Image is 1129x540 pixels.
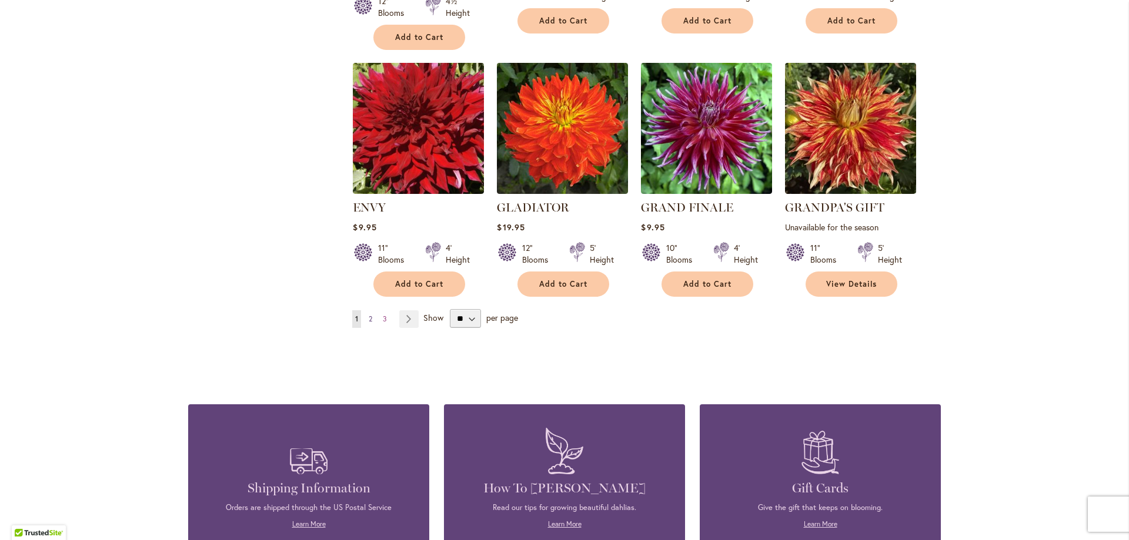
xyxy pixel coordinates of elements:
[662,8,753,33] button: Add to Cart
[517,271,609,297] button: Add to Cart
[355,314,358,323] span: 1
[517,8,609,33] button: Add to Cart
[810,242,843,266] div: 11" Blooms
[9,498,42,531] iframe: Launch Accessibility Center
[373,271,465,297] button: Add to Cart
[717,502,923,513] p: Give the gift that keeps on blooming.
[369,314,372,323] span: 2
[486,312,518,323] span: per page
[353,222,376,233] span: $9.95
[878,242,902,266] div: 5' Height
[353,63,484,194] img: Envy
[395,279,443,289] span: Add to Cart
[785,185,916,196] a: Grandpa's Gift
[666,242,699,266] div: 10" Blooms
[497,185,628,196] a: Gladiator
[497,222,525,233] span: $19.95
[641,185,772,196] a: Grand Finale
[373,25,465,50] button: Add to Cart
[366,310,375,328] a: 2
[641,200,733,214] a: GRAND FINALE
[206,502,412,513] p: Orders are shipped through the US Postal Service
[378,242,411,266] div: 11" Blooms
[804,519,837,528] a: Learn More
[827,16,876,26] span: Add to Cart
[497,63,628,194] img: Gladiator
[590,242,614,266] div: 5' Height
[539,16,587,26] span: Add to Cart
[395,32,443,42] span: Add to Cart
[446,242,470,266] div: 4' Height
[292,519,326,528] a: Learn More
[785,63,916,194] img: Grandpa's Gift
[462,480,667,497] h4: How To [PERSON_NAME]
[683,279,731,289] span: Add to Cart
[206,480,412,497] h4: Shipping Information
[806,8,897,33] button: Add to Cart
[423,312,443,323] span: Show
[353,200,386,214] a: ENVY
[539,279,587,289] span: Add to Cart
[641,63,772,194] img: Grand Finale
[383,314,387,323] span: 3
[380,310,390,328] a: 3
[806,271,897,297] a: View Details
[641,222,664,233] span: $9.95
[734,242,758,266] div: 4' Height
[683,16,731,26] span: Add to Cart
[522,242,555,266] div: 12" Blooms
[785,200,884,214] a: GRANDPA'S GIFT
[785,222,916,233] p: Unavailable for the season
[717,480,923,497] h4: Gift Cards
[497,200,569,214] a: GLADIATOR
[548,519,582,528] a: Learn More
[826,279,877,289] span: View Details
[353,185,484,196] a: Envy
[462,502,667,513] p: Read our tips for growing beautiful dahlias.
[662,271,753,297] button: Add to Cart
